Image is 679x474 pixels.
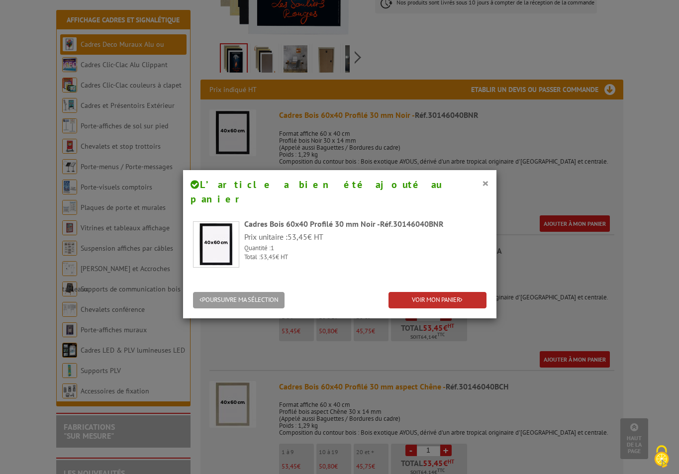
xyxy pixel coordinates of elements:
button: × [482,177,489,190]
span: Réf.30146040BNR [380,219,444,229]
img: Cookies (modal window) [649,444,674,469]
button: POURSUIVRE MA SÉLECTION [193,292,285,308]
span: 53,45 [288,232,307,242]
div: Cadres Bois 60x40 Profilé 30 mm Noir - [244,218,486,230]
a: VOIR MON PANIER [388,292,486,308]
button: Cookies (modal window) [644,440,679,474]
span: 53,45 [260,253,276,261]
p: Quantité : [244,244,486,253]
p: Total : € HT [244,253,486,262]
p: Prix unitaire : € HT [244,231,486,243]
span: 1 [271,244,274,252]
h4: L’article a bien été ajouté au panier [191,178,489,206]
